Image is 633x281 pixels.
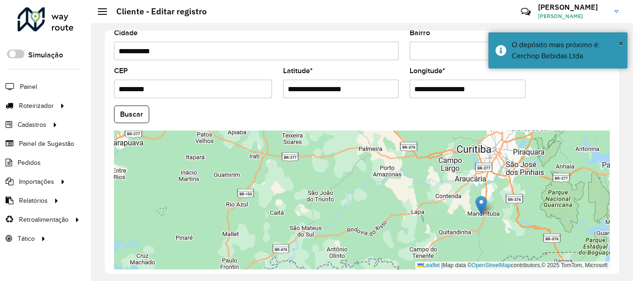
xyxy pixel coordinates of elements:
div: O depósito mais próximo é: Cerchop Bebidas Ltda [512,39,620,62]
a: Contato Rápido [516,2,536,22]
button: Buscar [114,106,149,123]
a: OpenStreetMap [472,262,511,269]
span: Painel [20,82,37,92]
h3: [PERSON_NAME] [538,3,608,12]
label: Longitude [410,65,445,76]
label: Cidade [114,27,138,38]
span: Cadastros [18,120,46,130]
a: Leaflet [418,262,440,269]
label: Simulação [28,50,63,61]
span: Painel de Sugestão [19,139,74,149]
label: Bairro [410,27,430,38]
button: Close [619,37,623,50]
span: [PERSON_NAME] [538,12,608,20]
span: Pedidos [18,158,41,168]
span: Relatórios [19,196,48,206]
img: Marker [475,196,487,215]
span: Importações [19,177,54,187]
span: | [441,262,443,269]
span: Tático [18,234,35,244]
div: Map data © contributors,© 2025 TomTom, Microsoft [415,262,610,269]
span: × [619,38,623,49]
label: CEP [114,65,128,76]
span: Roteirizador [19,101,54,111]
label: Latitude [283,65,313,76]
h2: Cliente - Editar registro [107,6,207,17]
span: Retroalimentação [19,215,69,225]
